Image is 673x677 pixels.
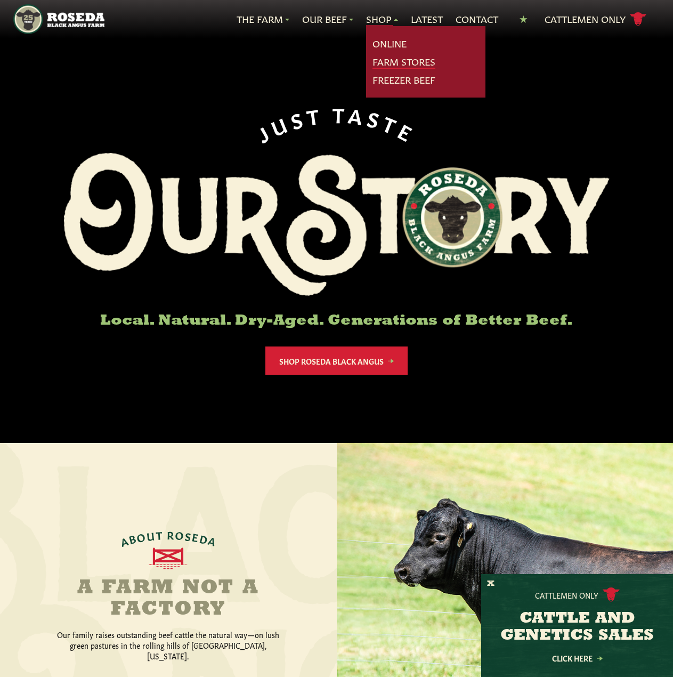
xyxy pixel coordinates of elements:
[487,578,494,590] button: X
[118,534,130,547] span: A
[366,106,386,131] span: S
[167,528,175,540] span: R
[529,655,625,662] a: Click Here
[305,103,325,126] span: T
[265,346,408,375] a: Shop Roseda Black Angus
[56,629,280,661] p: Our family raises outstanding beef cattle the natural way—on lush green pastures in the rolling h...
[118,528,218,547] div: ABOUT ROSEDA
[155,528,163,541] span: T
[411,12,443,26] a: Latest
[252,102,421,144] div: JUST TASTE
[535,590,598,600] p: Cattlemen Only
[347,103,368,126] span: A
[13,4,104,34] img: https://roseda.com/wp-content/uploads/2021/05/roseda-25-header.png
[191,530,201,543] span: E
[366,12,398,26] a: Shop
[253,119,275,144] span: J
[145,529,156,542] span: U
[127,532,137,545] span: B
[267,110,293,138] span: U
[372,55,435,69] a: Farm Stores
[175,528,185,541] span: O
[333,102,350,124] span: T
[302,12,353,26] a: Our Beef
[372,73,435,87] a: Freezer Beef
[494,610,660,644] h3: CATTLE AND GENETICS SALES
[456,12,498,26] a: Contact
[372,37,407,51] a: Online
[135,530,147,543] span: O
[35,578,302,620] h2: A Farm Not a Factory
[396,118,420,144] span: E
[603,587,620,602] img: cattle-icon.svg
[64,313,610,329] h6: Local. Natural. Dry-Aged. Generations of Better Beef.
[184,529,192,542] span: S
[207,534,218,547] span: A
[545,10,647,29] a: Cattlemen Only
[237,12,289,26] a: The Farm
[198,531,210,545] span: D
[380,111,404,137] span: T
[288,106,309,130] span: S
[64,153,610,296] img: Roseda Black Aangus Farm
